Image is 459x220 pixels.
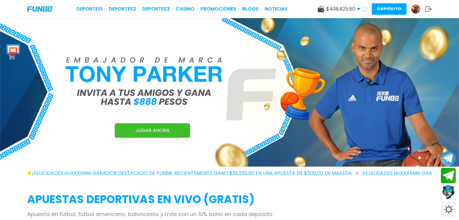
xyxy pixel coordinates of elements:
[27,191,432,208] h2: APUESTAS DEPORTIVAS EN VIVO (gratis)
[142,5,170,13] a: Deportes3
[265,5,288,13] a: NOTICIAS
[242,5,259,13] a: BLOGS
[76,5,103,13] a: Deportes1
[27,210,432,218] p: Apuesta en fútbol, fútbol americano, baloncesto y más con un 10% bono en cada depósito
[176,5,194,13] a: CASINO
[32,170,358,177] span: ¡FELICIDADES huxxxxnn! GANADOR DESTACADO DE FUN88, RECIENTEMENTE GANÓ $32,250.00 EN UNA APUESTA D...
[200,5,236,13] a: Promociones
[441,185,456,200] button: Contact customer service
[372,3,406,15] button: Depósito
[326,5,360,13] span: $ 408,825.80
[411,4,425,14] a: Avatar
[411,5,420,14] img: Avatar
[115,123,190,138] a: JUGAR AHORA
[441,151,456,166] button: Join telegram channel
[441,202,456,217] div: Switch theme
[109,5,136,13] a: Deportes2
[27,6,52,12] img: Company Logo
[441,168,456,184] button: Join telegram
